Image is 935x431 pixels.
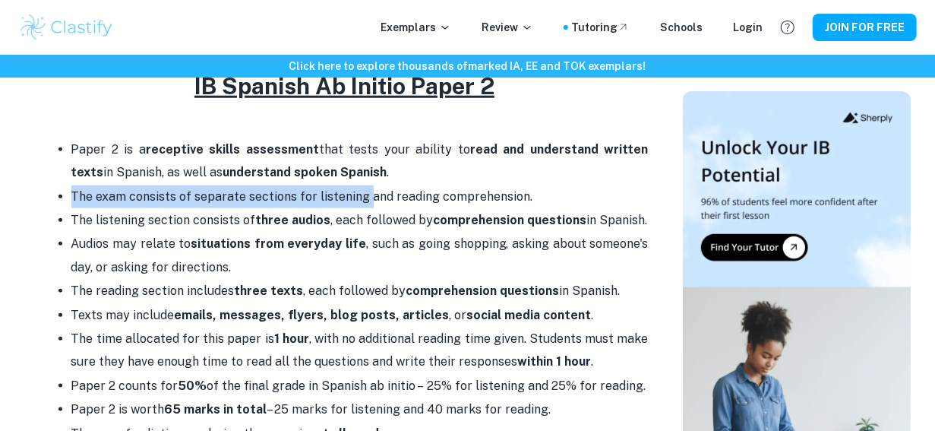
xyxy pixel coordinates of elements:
p: Audios may relate to , such as going shopping, asking about someone's day, or askin [71,233,649,279]
a: Login [733,19,763,36]
button: Help and Feedback [775,14,801,40]
p: Paper 2 counts for of the final grade in Spanish ab initio – 25% for listening and 25% for reading. [71,375,649,398]
strong: 65 marks in total [165,402,267,417]
span: g for directions. [141,260,232,274]
strong: three audios [256,213,331,227]
p: Texts may include , or . [71,304,649,327]
p: Paper 2 is a that tests your ability to in Spanish, as well as . [71,138,649,185]
p: The exam consists of separate sections for listening and reading comprehension. [71,185,649,208]
strong: 50 [178,379,195,393]
strong: social media content [467,308,592,322]
strong: understand spoken Spanish [223,165,387,179]
strong: comprehension questions [434,213,587,227]
strong: 1 hour [274,331,309,346]
p: Paper 2 is worth – 25 marks for listening and 40 marks for reading. [71,398,649,421]
button: JOIN FOR FREE [813,14,917,41]
strong: receptive skills assessment [146,142,319,157]
strong: within 1 hour [518,354,592,369]
strong: situations from everyday life [191,236,366,251]
p: The time allocated for this paper is , with no additional reading time given. Students must make ... [71,328,649,374]
strong: emails, messages, flyers, blog posts, articles [175,308,450,322]
strong: % [195,379,207,393]
p: Review [482,19,533,36]
p: The listening section consists of , each followed by in Spanish. [71,209,649,232]
img: Clastify logo [18,12,115,43]
strong: three texts [235,284,304,298]
a: Tutoring [571,19,630,36]
p: Exemplars [381,19,451,36]
a: Schools [660,19,703,36]
strong: comprehension questions [406,284,560,298]
u: IB Spanish Ab Initio Paper 2 [194,72,494,100]
p: The reading section includes , each followed by in Spanish. [71,280,649,303]
h6: Click here to explore thousands of marked IA, EE and TOK exemplars ! [3,58,932,74]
